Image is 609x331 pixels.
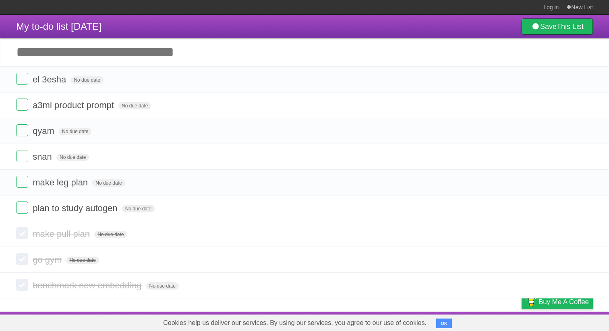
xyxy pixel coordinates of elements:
label: Done [16,253,28,265]
label: Done [16,201,28,214]
span: No due date [146,282,179,290]
span: No due date [66,257,99,264]
label: Done [16,124,28,136]
label: Done [16,73,28,85]
span: Buy me a coffee [539,295,589,309]
label: Done [16,227,28,239]
span: No due date [122,205,155,212]
span: make leg plan [33,177,90,187]
span: benchmark new embedding [33,280,143,290]
span: No due date [118,102,151,109]
img: Buy me a coffee [526,295,536,308]
span: No due date [92,179,125,187]
label: Done [16,279,28,291]
a: About [414,314,431,329]
span: snan [33,152,54,162]
a: SaveThis List [522,19,593,35]
a: Privacy [511,314,532,329]
a: Suggest a feature [542,314,593,329]
span: make pull plan [33,229,92,239]
span: el 3esha [33,74,68,84]
span: plan to study autogen [33,203,119,213]
span: No due date [94,231,127,238]
span: a3ml product prompt [33,100,116,110]
a: Developers [441,314,474,329]
a: Terms [484,314,501,329]
a: Buy me a coffee [522,294,593,309]
b: This List [557,23,584,31]
span: qyam [33,126,56,136]
label: Done [16,99,28,111]
span: No due date [56,154,89,161]
span: Cookies help us deliver our services. By using our services, you agree to our use of cookies. [155,315,435,331]
button: OK [436,319,452,328]
span: No due date [70,76,103,84]
span: My to-do list [DATE] [16,21,101,32]
label: Done [16,150,28,162]
span: go gym [33,255,64,265]
label: Done [16,176,28,188]
span: No due date [59,128,91,135]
